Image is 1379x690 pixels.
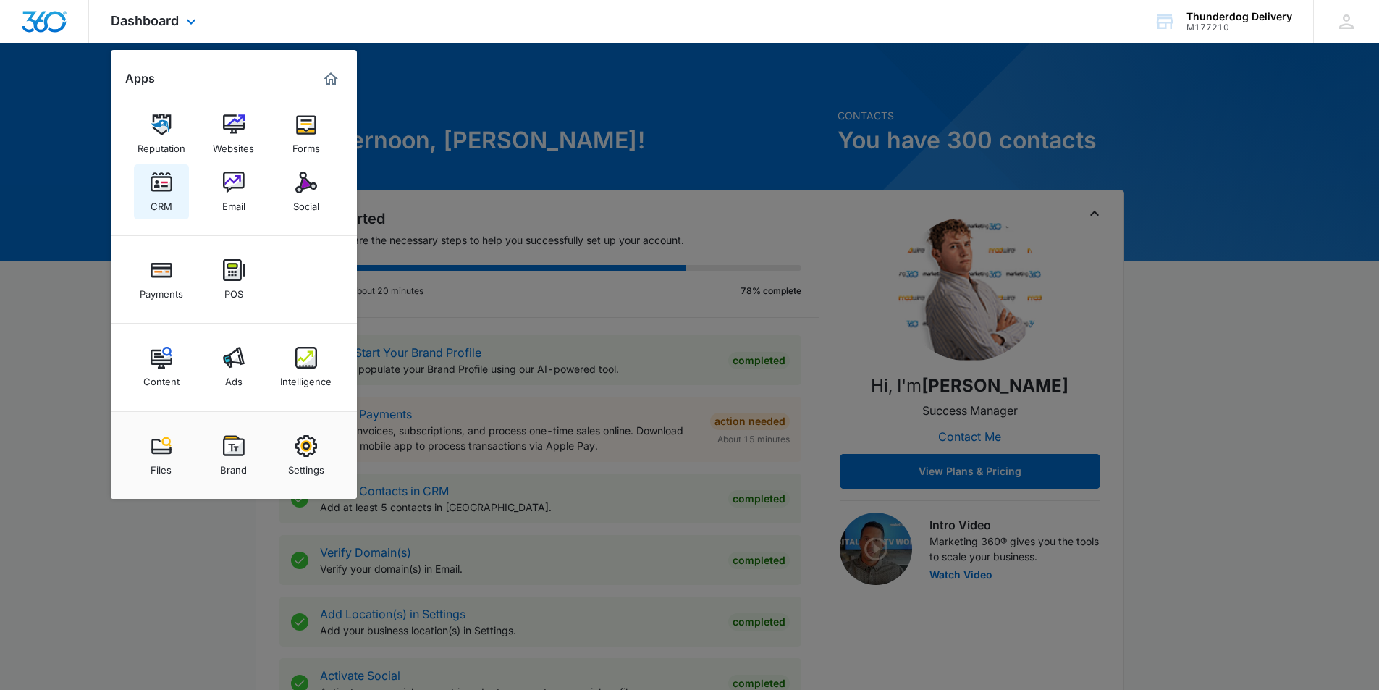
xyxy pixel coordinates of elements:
[279,106,334,161] a: Forms
[288,457,324,476] div: Settings
[225,369,243,387] div: Ads
[206,106,261,161] a: Websites
[224,281,243,300] div: POS
[143,369,180,387] div: Content
[134,252,189,307] a: Payments
[206,428,261,483] a: Brand
[151,193,172,212] div: CRM
[206,252,261,307] a: POS
[134,340,189,395] a: Content
[151,457,172,476] div: Files
[138,135,185,154] div: Reputation
[293,193,319,212] div: Social
[125,72,155,85] h2: Apps
[279,340,334,395] a: Intelligence
[292,135,320,154] div: Forms
[134,164,189,219] a: CRM
[1186,11,1292,22] div: account name
[280,369,332,387] div: Intelligence
[140,281,183,300] div: Payments
[111,13,179,28] span: Dashboard
[222,193,245,212] div: Email
[279,428,334,483] a: Settings
[213,135,254,154] div: Websites
[1186,22,1292,33] div: account id
[279,164,334,219] a: Social
[206,164,261,219] a: Email
[134,106,189,161] a: Reputation
[206,340,261,395] a: Ads
[134,428,189,483] a: Files
[319,67,342,91] a: Marketing 360® Dashboard
[220,457,247,476] div: Brand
